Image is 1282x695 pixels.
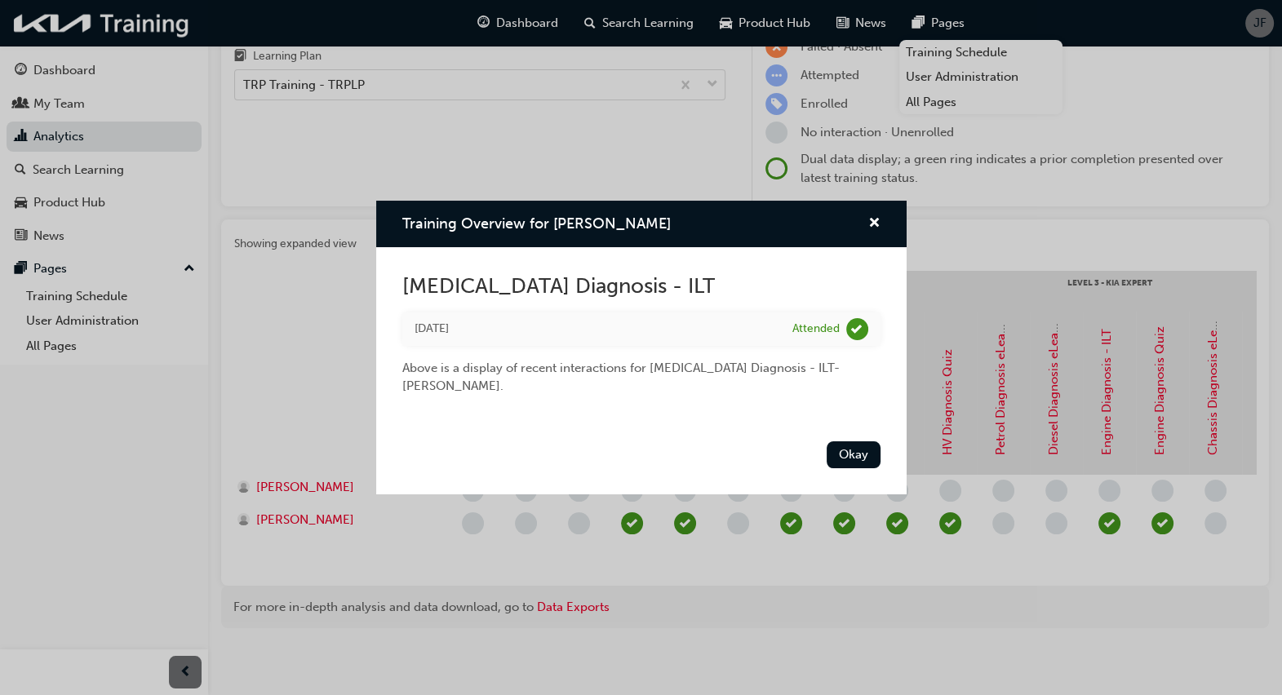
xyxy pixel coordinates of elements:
span: Training Overview for [PERSON_NAME] [402,215,671,232]
span: learningRecordVerb_ATTEND-icon [846,318,868,340]
div: Attended [792,321,840,337]
button: cross-icon [868,214,881,234]
div: Above is a display of recent interactions for [MEDICAL_DATA] Diagnosis - ILT - [PERSON_NAME] . [402,346,881,396]
h2: [MEDICAL_DATA] Diagnosis - ILT [402,273,881,299]
button: Okay [827,441,881,468]
div: Thu Aug 17 2023 15:34:51 GMT+1000 (Australian Eastern Standard Time) [415,320,768,339]
div: Training Overview for Jon Parlour [376,201,907,494]
span: cross-icon [868,217,881,232]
